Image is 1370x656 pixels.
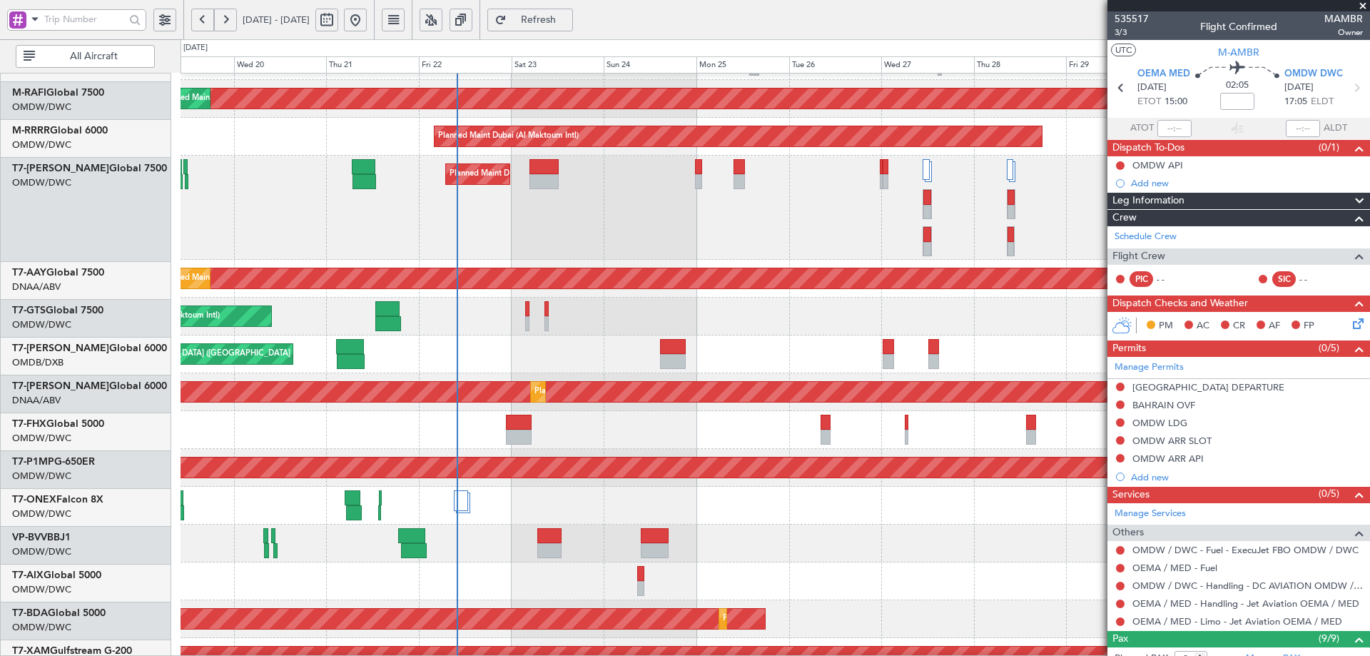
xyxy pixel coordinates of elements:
[12,646,50,656] span: T7-XAM
[512,56,604,74] div: Sat 23
[12,570,44,580] span: T7-AIX
[12,545,71,558] a: OMDW/DWC
[509,15,568,25] span: Refresh
[881,56,974,74] div: Wed 27
[1319,140,1339,155] span: (0/1)
[1132,562,1217,574] a: OEMA / MED - Fuel
[12,343,167,353] a: T7-[PERSON_NAME]Global 6000
[1311,95,1334,109] span: ELDT
[1115,507,1186,521] a: Manage Services
[1132,580,1363,592] a: OMDW / DWC - Handling - DC AVIATION OMDW / DWC
[12,356,64,369] a: OMDB/DXB
[1319,340,1339,355] span: (0/5)
[12,343,109,353] span: T7-[PERSON_NAME]
[1066,56,1159,74] div: Fri 29
[1324,26,1363,39] span: Owner
[1132,159,1183,171] div: OMDW API
[696,56,789,74] div: Mon 25
[1132,453,1204,465] div: OMDW ARR API
[1132,381,1284,393] div: [GEOGRAPHIC_DATA] DEPARTURE
[16,45,155,68] button: All Aircraft
[1115,11,1149,26] span: 535517
[487,9,573,31] button: Refresh
[1112,248,1165,265] span: Flight Crew
[1319,631,1339,646] span: (9/9)
[974,56,1067,74] div: Thu 28
[12,176,71,189] a: OMDW/DWC
[12,646,132,656] a: T7-XAMGulfstream G-200
[12,381,167,391] a: T7-[PERSON_NAME]Global 6000
[1112,140,1184,156] span: Dispatch To-Dos
[1132,544,1359,556] a: OMDW / DWC - Fuel - ExecuJet FBO OMDW / DWC
[12,381,109,391] span: T7-[PERSON_NAME]
[1200,19,1277,34] div: Flight Confirmed
[419,56,512,74] div: Fri 22
[1284,95,1307,109] span: 17:05
[12,470,71,483] a: OMDW/DWC
[183,42,208,54] div: [DATE]
[1112,631,1128,647] span: Pax
[44,9,125,30] input: Trip Number
[12,419,104,429] a: T7-FHXGlobal 5000
[12,268,46,278] span: T7-AAY
[68,343,306,365] div: Planned Maint [GEOGRAPHIC_DATA] ([GEOGRAPHIC_DATA] Intl)
[1112,296,1248,312] span: Dispatch Checks and Weather
[12,394,61,407] a: DNAA/ABV
[1131,177,1363,189] div: Add new
[1218,45,1259,60] span: M-AMBR
[326,56,419,74] div: Thu 21
[12,508,71,520] a: OMDW/DWC
[1115,360,1184,375] a: Manage Permits
[1131,471,1363,483] div: Add new
[12,306,103,316] a: T7-GTSGlobal 7500
[12,621,71,634] a: OMDW/DWC
[1112,340,1146,357] span: Permits
[1157,120,1192,137] input: --:--
[12,570,101,580] a: T7-AIXGlobal 5000
[12,126,50,136] span: M-RRRR
[1159,319,1173,333] span: PM
[12,306,46,316] span: T7-GTS
[12,88,104,98] a: M-RAFIGlobal 7500
[234,56,327,74] div: Wed 20
[1112,525,1144,541] span: Others
[1130,271,1153,287] div: PIC
[1132,597,1359,610] a: OEMA / MED - Handling - Jet Aviation OEMA / MED
[1304,319,1314,333] span: FP
[789,56,882,74] div: Tue 26
[12,608,106,618] a: T7-BDAGlobal 5000
[12,533,47,543] span: VP-BVV
[12,163,167,173] a: T7-[PERSON_NAME]Global 7500
[1284,81,1314,95] span: [DATE]
[12,268,104,278] a: T7-AAYGlobal 7500
[1269,319,1280,333] span: AF
[1324,121,1347,136] span: ALDT
[12,138,71,151] a: OMDW/DWC
[1132,417,1187,429] div: OMDW LDG
[1130,121,1154,136] span: ATOT
[243,14,310,26] span: [DATE] - [DATE]
[1132,435,1212,447] div: OMDW ARR SLOT
[1112,193,1184,209] span: Leg Information
[12,533,71,543] a: VP-BVVBBJ1
[1115,26,1149,39] span: 3/3
[1132,615,1342,627] a: OEMA / MED - Limo - Jet Aviation OEMA / MED
[534,381,675,403] div: Planned Maint Dubai (Al Maktoum Intl)
[12,163,109,173] span: T7-[PERSON_NAME]
[12,432,71,445] a: OMDW/DWC
[1137,67,1190,81] span: OEMA MED
[1319,486,1339,501] span: (0/5)
[12,318,71,331] a: OMDW/DWC
[723,608,863,630] div: Planned Maint Dubai (Al Maktoum Intl)
[12,583,71,596] a: OMDW/DWC
[141,56,234,74] div: Tue 19
[1157,273,1189,286] div: - -
[1233,319,1245,333] span: CR
[12,281,61,293] a: DNAA/ABV
[12,608,48,618] span: T7-BDA
[12,88,46,98] span: M-RAFI
[438,126,579,147] div: Planned Maint Dubai (Al Maktoum Intl)
[12,457,95,467] a: T7-P1MPG-650ER
[12,419,46,429] span: T7-FHX
[12,495,56,505] span: T7-ONEX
